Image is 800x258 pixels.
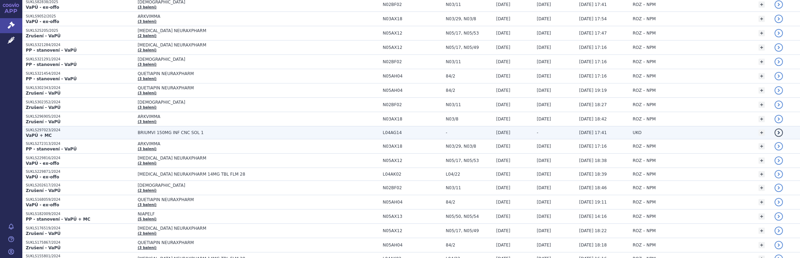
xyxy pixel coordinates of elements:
[138,86,312,90] span: QUETIAPIN NEURAXPHARM
[537,16,551,21] span: [DATE]
[26,48,77,53] strong: PP - stanovení - VaPÚ
[138,246,157,250] a: (3 balení)
[446,117,492,121] span: N03/8
[633,185,656,190] span: ROZ – NPM
[138,120,157,124] a: (3 balení)
[138,203,157,207] a: (3 balení)
[633,45,656,50] span: ROZ – NPM
[496,228,511,233] span: [DATE]
[26,19,59,24] strong: VaPÚ - ex-offo
[26,62,77,67] strong: PP - stanovení - VaPÚ
[446,172,492,177] span: L04/22
[633,158,656,163] span: ROZ – NPM
[446,16,492,21] span: N03/29, N03/8
[383,130,443,135] span: L04AG14
[775,29,783,37] a: detail
[775,58,783,66] a: detail
[138,240,312,245] span: QUETIAPIN NEURAXPHARM
[138,62,157,66] a: (3 balení)
[138,161,157,165] a: (2 balení)
[759,130,765,136] a: +
[537,88,551,93] span: [DATE]
[383,185,443,190] span: N02BF02
[775,0,783,9] a: detail
[496,200,511,205] span: [DATE]
[138,71,312,76] span: QUETIAPIN NEURAXPHARM
[26,76,77,81] strong: PP - stanovení - VaPÚ
[446,102,492,107] span: N03/11
[383,31,443,36] span: N05AX12
[759,199,765,205] a: +
[26,161,59,166] strong: VaPÚ - ex-offo
[537,158,551,163] span: [DATE]
[26,86,134,90] p: SUKLS302343/2024
[579,59,607,64] span: [DATE] 17:16
[579,214,607,219] span: [DATE] 14:16
[759,16,765,22] a: +
[26,217,90,222] strong: PP - stanovení - VaPÚ + MC
[383,144,443,149] span: N03AX18
[138,5,157,9] a: (3 balení)
[537,74,551,79] span: [DATE]
[775,142,783,150] a: detail
[633,130,641,135] span: UKO
[579,243,607,248] span: [DATE] 18:18
[496,59,511,64] span: [DATE]
[537,102,551,107] span: [DATE]
[26,91,61,96] strong: Zrušení - VaPÚ
[496,31,511,36] span: [DATE]
[759,44,765,51] a: +
[26,188,61,193] strong: Zrušení - VaPÚ
[775,86,783,95] a: detail
[446,200,492,205] span: 84/2
[496,16,511,21] span: [DATE]
[26,57,134,62] p: SUKLS321291/2024
[138,48,157,52] a: (2 balení)
[138,114,312,119] span: ARKVIMMA
[633,144,656,149] span: ROZ – NPM
[633,200,656,205] span: ROZ – NPM
[138,226,312,231] span: [MEDICAL_DATA] NEURAXPHARM
[26,71,134,76] p: SUKLS321454/2024
[446,130,492,135] span: -
[138,172,312,177] span: [MEDICAL_DATA] NEURAXPHARM 14MG TBL FLM 28
[579,228,607,233] span: [DATE] 18:22
[383,228,443,233] span: N05AX12
[775,128,783,137] a: detail
[496,74,511,79] span: [DATE]
[633,88,656,93] span: ROZ – NPM
[26,14,134,19] p: SUKLS9052/2025
[579,158,607,163] span: [DATE] 18:38
[26,100,134,105] p: SUKLS302352/2024
[759,143,765,149] a: +
[138,217,157,221] a: (5 balení)
[446,59,492,64] span: N03/11
[496,117,511,121] span: [DATE]
[138,231,157,235] a: (2 balení)
[26,34,61,38] strong: Zrušení - VaPÚ
[26,147,77,152] strong: PP - stanovení - VaPÚ
[26,141,134,146] p: SUKLS272313/2024
[26,119,61,124] strong: Zrušení - VaPÚ
[138,189,157,192] a: (2 balení)
[775,156,783,165] a: detail
[537,31,551,36] span: [DATE]
[537,117,551,121] span: [DATE]
[138,212,312,216] span: NIAPELF
[759,242,765,248] a: +
[759,116,765,122] a: +
[496,130,511,135] span: [DATE]
[138,57,312,62] span: [DEMOGRAPHIC_DATA]
[26,240,134,245] p: SUKLS175867/2024
[759,157,765,164] a: +
[138,28,312,33] span: [MEDICAL_DATA] NEURAXPHARM
[446,31,492,36] span: N05/17, N05/53
[775,241,783,249] a: detail
[496,2,511,7] span: [DATE]
[775,227,783,235] a: detail
[138,156,312,161] span: [MEDICAL_DATA] NEURAXPHARM
[26,156,134,161] p: SUKLS229816/2024
[138,34,157,38] a: (2 balení)
[579,117,607,121] span: [DATE] 18:42
[759,171,765,177] a: +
